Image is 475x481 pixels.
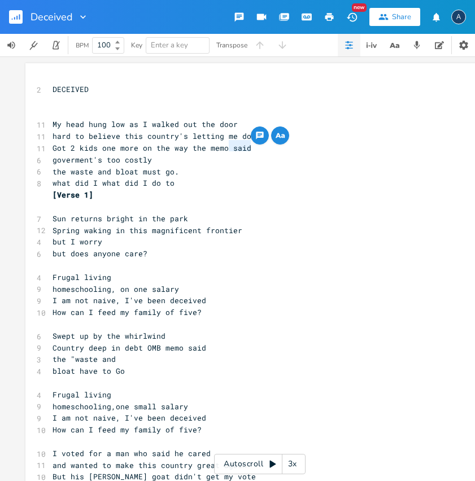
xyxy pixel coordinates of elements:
span: Deceived [30,12,73,22]
span: Country deep in debt OMB memo said [53,343,206,353]
span: Got 2 kids one more on the way the memo said [53,143,251,153]
span: homeschooling,one small salary [53,401,188,412]
span: Spring waking in this magnificent frontier [53,225,242,235]
span: hard to believe this country's letting me down [53,131,260,141]
div: arvachiu [451,10,466,24]
span: the waste and bloat must go. [53,167,179,177]
span: How can I feed my family of five? [53,425,202,435]
span: Frugal living [53,272,111,282]
span: the "waste and [53,354,116,364]
span: what did I what did I do to [53,178,175,188]
span: but I worry [53,237,102,247]
span: [Verse 1] [53,190,93,200]
span: Swept up by the whirlwind [53,331,165,341]
span: How can I feed my family of five? [53,307,202,317]
span: Frugal living [53,390,111,400]
span: I am not naive, I've been deceived [53,295,206,305]
span: bloat have to Go [53,366,125,376]
span: Sun returns bright in the park [53,213,188,224]
div: Share [392,12,411,22]
button: New [341,7,363,27]
div: Key [131,42,142,49]
span: DECEIVED [53,84,89,94]
div: Transpose [216,42,247,49]
button: A [451,4,466,30]
span: Enter a key [151,40,188,50]
div: BPM [76,42,89,49]
span: My head hung low as I walked out the door [53,119,238,129]
span: I voted for a man who said he cared [53,448,211,458]
div: 3x [282,454,303,474]
button: Share [369,8,420,26]
span: goverment's too costly [53,155,152,165]
span: homeschooling, on one salary [53,284,179,294]
div: Autoscroll [214,454,306,474]
span: but does anyone care? [53,248,147,259]
span: and wanted to make this country great again [53,460,247,470]
span: I am not naive, I've been deceived [53,413,206,423]
div: New [352,3,367,12]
